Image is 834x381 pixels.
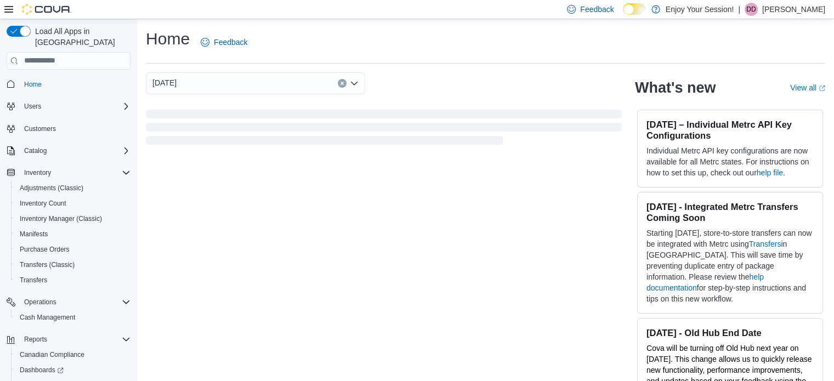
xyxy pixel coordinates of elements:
[31,26,131,48] span: Load All Apps in [GEOGRAPHIC_DATA]
[20,166,55,179] button: Inventory
[790,83,825,92] a: View allExternal link
[646,119,814,141] h3: [DATE] – Individual Metrc API Key Configurations
[11,226,135,242] button: Manifests
[20,260,75,269] span: Transfers (Classic)
[646,145,814,178] p: Individual Metrc API key configurations are now available for all Metrc states. For instructions ...
[2,76,135,92] button: Home
[11,180,135,196] button: Adjustments (Classic)
[20,144,51,157] button: Catalog
[635,79,716,96] h2: What's new
[20,199,66,208] span: Inventory Count
[757,168,783,177] a: help file
[20,144,131,157] span: Catalog
[15,228,52,241] a: Manifests
[20,122,131,135] span: Customers
[15,212,131,225] span: Inventory Manager (Classic)
[214,37,247,48] span: Feedback
[15,212,106,225] a: Inventory Manager (Classic)
[2,121,135,137] button: Customers
[2,332,135,347] button: Reports
[15,311,131,324] span: Cash Management
[745,3,758,16] div: Devin D'Amelio
[15,348,89,361] a: Canadian Compliance
[2,99,135,114] button: Users
[20,313,75,322] span: Cash Management
[15,258,131,271] span: Transfers (Classic)
[666,3,734,16] p: Enjoy Your Session!
[2,294,135,310] button: Operations
[20,295,131,309] span: Operations
[24,146,47,155] span: Catalog
[20,214,102,223] span: Inventory Manager (Classic)
[20,78,46,91] a: Home
[20,366,64,374] span: Dashboards
[146,112,622,147] span: Loading
[20,350,84,359] span: Canadian Compliance
[15,243,74,256] a: Purchase Orders
[20,184,83,192] span: Adjustments (Classic)
[11,362,135,378] a: Dashboards
[22,4,71,15] img: Cova
[11,242,135,257] button: Purchase Orders
[646,201,814,223] h3: [DATE] - Integrated Metrc Transfers Coming Soon
[580,4,614,15] span: Feedback
[24,80,42,89] span: Home
[20,77,131,91] span: Home
[15,197,131,210] span: Inventory Count
[15,258,79,271] a: Transfers (Classic)
[24,124,56,133] span: Customers
[20,295,61,309] button: Operations
[20,100,46,113] button: Users
[646,228,814,304] p: Starting [DATE], store-to-store transfers can now be integrated with Metrc using in [GEOGRAPHIC_D...
[20,245,70,254] span: Purchase Orders
[2,165,135,180] button: Inventory
[646,272,764,292] a: help documentation
[11,257,135,272] button: Transfers (Classic)
[11,347,135,362] button: Canadian Compliance
[11,196,135,211] button: Inventory Count
[338,79,347,88] button: Clear input
[746,3,756,16] span: DD
[15,181,88,195] a: Adjustments (Classic)
[20,333,131,346] span: Reports
[20,100,131,113] span: Users
[24,335,47,344] span: Reports
[15,274,131,287] span: Transfers
[152,76,177,89] span: [DATE]
[24,168,51,177] span: Inventory
[15,243,131,256] span: Purchase Orders
[738,3,740,16] p: |
[196,31,252,53] a: Feedback
[819,85,825,92] svg: External link
[646,327,814,338] h3: [DATE] - Old Hub End Date
[20,166,131,179] span: Inventory
[350,79,359,88] button: Open list of options
[15,197,71,210] a: Inventory Count
[24,298,56,306] span: Operations
[20,122,60,135] a: Customers
[15,274,52,287] a: Transfers
[15,311,80,324] a: Cash Management
[24,102,41,111] span: Users
[15,363,68,377] a: Dashboards
[146,28,190,50] h1: Home
[15,181,131,195] span: Adjustments (Classic)
[15,348,131,361] span: Canadian Compliance
[11,310,135,325] button: Cash Management
[749,240,781,248] a: Transfers
[623,3,646,15] input: Dark Mode
[20,276,47,285] span: Transfers
[11,272,135,288] button: Transfers
[20,333,52,346] button: Reports
[15,363,131,377] span: Dashboards
[20,230,48,238] span: Manifests
[11,211,135,226] button: Inventory Manager (Classic)
[15,228,131,241] span: Manifests
[762,3,825,16] p: [PERSON_NAME]
[2,143,135,158] button: Catalog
